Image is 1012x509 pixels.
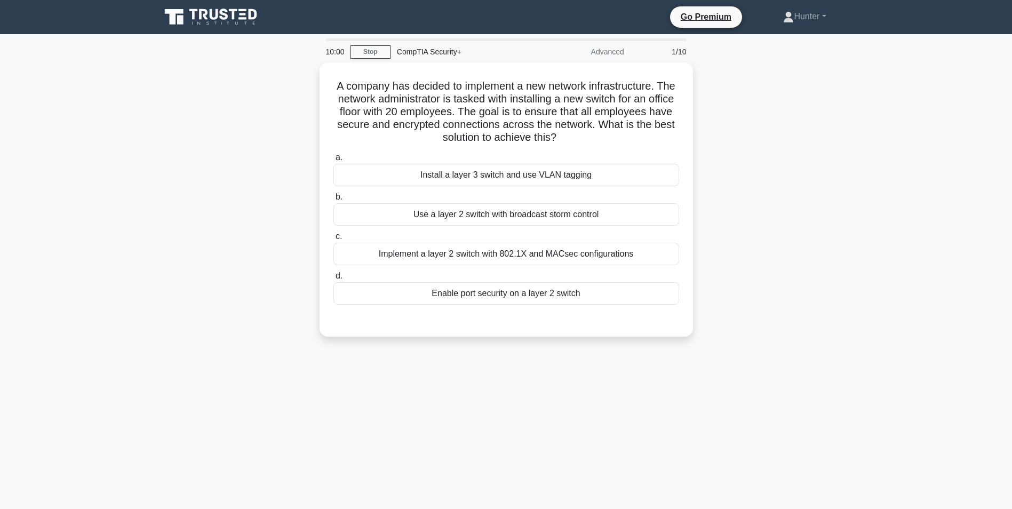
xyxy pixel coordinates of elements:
a: Go Premium [674,10,738,23]
a: Hunter [758,6,851,27]
a: Stop [350,45,391,59]
div: Use a layer 2 switch with broadcast storm control [333,203,679,226]
span: a. [336,153,342,162]
span: d. [336,271,342,280]
div: Implement a layer 2 switch with 802.1X and MACsec configurations [333,243,679,265]
h5: A company has decided to implement a new network infrastructure. The network administrator is tas... [332,79,680,145]
div: Install a layer 3 switch and use VLAN tagging [333,164,679,186]
span: b. [336,192,342,201]
span: c. [336,232,342,241]
div: Enable port security on a layer 2 switch [333,282,679,305]
div: Advanced [537,41,631,62]
div: 1/10 [631,41,693,62]
div: 10:00 [320,41,350,62]
div: CompTIA Security+ [391,41,537,62]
